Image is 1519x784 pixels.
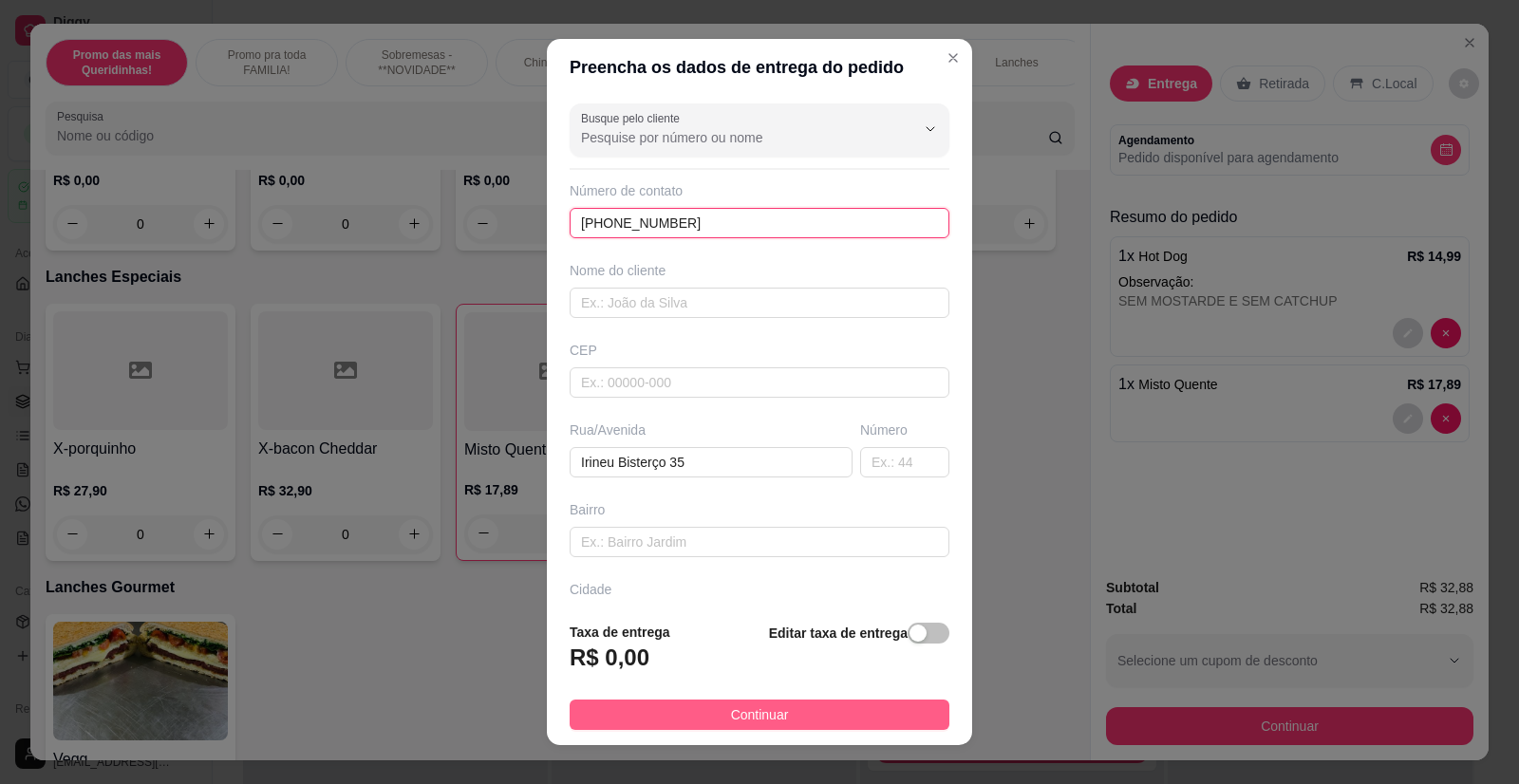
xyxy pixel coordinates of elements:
[570,367,949,398] input: Ex.: 00000-000
[570,700,949,730] button: Continuar
[860,420,949,439] div: Número
[570,341,949,360] div: CEP
[938,43,968,73] button: Close
[570,643,649,673] h3: R$ 0,00
[570,181,949,200] div: Número de contato
[570,420,853,439] div: Rua/Avenida
[769,625,908,641] strong: Editar taxa de entrega
[860,447,949,477] input: Ex.: 44
[570,625,670,640] strong: Taxa de entrega
[581,128,885,147] input: Busque pelo cliente
[547,39,972,96] header: Preencha os dados de entrega do pedido
[915,114,946,144] button: Show suggestions
[570,208,949,238] input: Ex.: (11) 9 8888-9999
[570,580,949,599] div: Cidade
[570,500,949,519] div: Bairro
[581,110,686,126] label: Busque pelo cliente
[570,261,949,280] div: Nome do cliente
[570,447,853,477] input: Ex.: Rua Oscar Freire
[570,527,949,557] input: Ex.: Bairro Jardim
[570,288,949,318] input: Ex.: João da Silva
[731,704,789,725] span: Continuar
